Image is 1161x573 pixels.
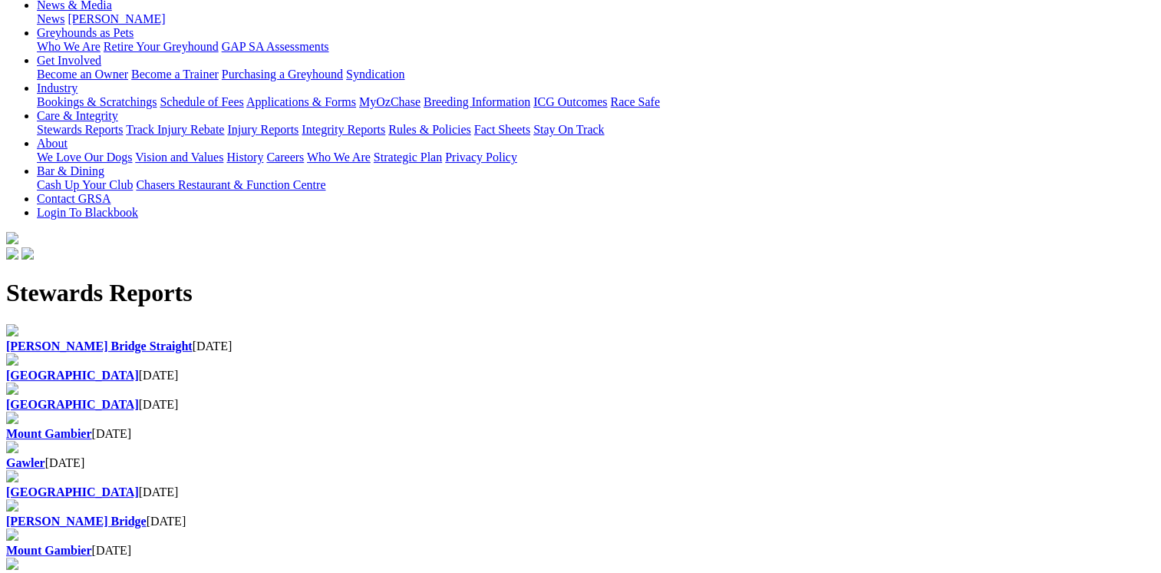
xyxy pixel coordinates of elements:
div: Care & Integrity [37,123,1155,137]
div: [DATE] [6,398,1155,412]
a: Track Injury Rebate [126,123,224,136]
a: Get Involved [37,54,101,67]
a: Stewards Reports [37,123,123,136]
div: [DATE] [6,515,1155,528]
a: ICG Outcomes [533,95,607,108]
a: Become a Trainer [131,68,219,81]
a: Fact Sheets [474,123,530,136]
a: Schedule of Fees [160,95,243,108]
div: Industry [37,95,1155,109]
a: Chasers Restaurant & Function Centre [136,178,325,191]
a: [GEOGRAPHIC_DATA] [6,369,139,382]
img: file-red.svg [6,412,18,424]
a: Injury Reports [227,123,298,136]
a: Mount Gambier [6,427,92,440]
div: [DATE] [6,485,1155,499]
a: Login To Blackbook [37,206,138,219]
img: file-red.svg [6,528,18,541]
div: [DATE] [6,456,1155,470]
img: file-red.svg [6,353,18,366]
a: Strategic Plan [374,151,442,164]
div: [DATE] [6,544,1155,558]
a: Purchasing a Greyhound [222,68,343,81]
a: Who We Are [307,151,371,164]
a: Industry [37,81,78,94]
a: Who We Are [37,40,101,53]
a: Stay On Track [533,123,604,136]
a: Breeding Information [424,95,530,108]
a: We Love Our Dogs [37,151,132,164]
img: file-red.svg [6,558,18,570]
a: Integrity Reports [302,123,385,136]
a: Vision and Values [135,151,223,164]
div: [DATE] [6,427,1155,441]
a: [GEOGRAPHIC_DATA] [6,485,139,498]
img: logo-grsa-white.png [6,232,18,244]
a: Contact GRSA [37,192,110,205]
div: Bar & Dining [37,178,1155,192]
a: Careers [266,151,304,164]
img: facebook.svg [6,247,18,260]
a: Greyhounds as Pets [37,26,134,39]
a: [PERSON_NAME] [68,12,165,25]
div: News & Media [37,12,1155,26]
div: [DATE] [6,369,1155,383]
div: About [37,151,1155,164]
a: Care & Integrity [37,109,118,122]
a: [PERSON_NAME] Bridge Straight [6,339,193,353]
img: file-red.svg [6,470,18,482]
a: Bookings & Scratchings [37,95,157,108]
img: file-red.svg [6,499,18,512]
h1: Stewards Reports [6,279,1155,307]
img: file-red.svg [6,383,18,395]
div: Greyhounds as Pets [37,40,1155,54]
a: Rules & Policies [388,123,471,136]
img: twitter.svg [21,247,34,260]
img: file-red.svg [6,324,18,336]
a: Privacy Policy [445,151,517,164]
img: file-red.svg [6,441,18,453]
a: Retire Your Greyhound [104,40,219,53]
a: [GEOGRAPHIC_DATA] [6,398,139,411]
a: Become an Owner [37,68,128,81]
a: Race Safe [610,95,659,108]
a: Gawler [6,456,45,469]
a: [PERSON_NAME] Bridge [6,515,147,528]
div: [DATE] [6,339,1155,353]
a: History [226,151,263,164]
div: Get Involved [37,68,1155,81]
a: Syndication [346,68,404,81]
a: Bar & Dining [37,164,104,177]
a: About [37,137,68,150]
a: Cash Up Your Club [37,178,133,191]
a: News [37,12,64,25]
a: Mount Gambier [6,544,92,557]
a: GAP SA Assessments [222,40,329,53]
a: Applications & Forms [246,95,356,108]
a: MyOzChase [359,95,421,108]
